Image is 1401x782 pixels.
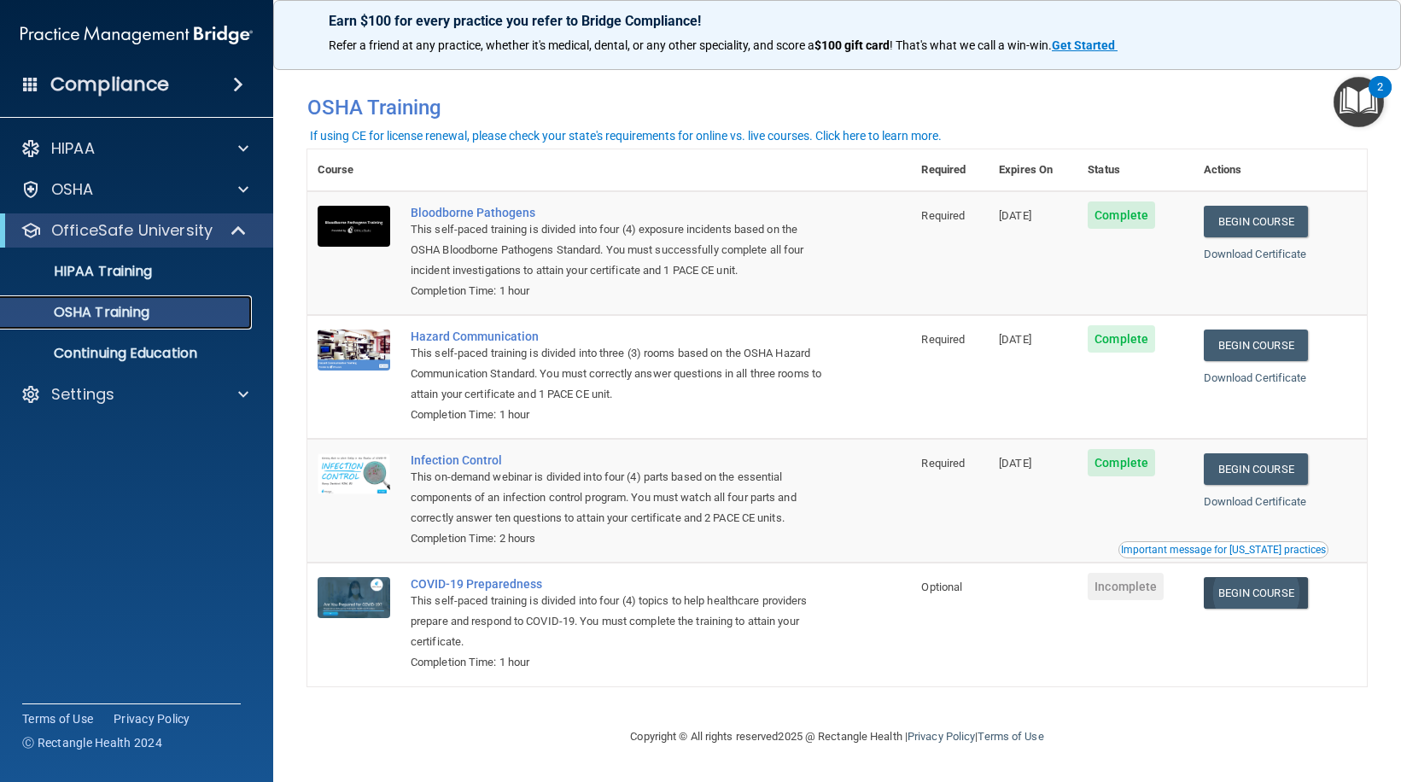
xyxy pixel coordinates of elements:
a: Begin Course [1204,577,1308,609]
div: Completion Time: 1 hour [411,405,826,425]
p: HIPAA Training [11,263,152,280]
a: Privacy Policy [908,730,975,743]
span: Required [921,209,965,222]
a: Begin Course [1204,206,1308,237]
strong: Get Started [1052,38,1115,52]
div: Completion Time: 2 hours [411,528,826,549]
p: OfficeSafe University [51,220,213,241]
p: Settings [51,384,114,405]
a: HIPAA [20,138,248,159]
span: Ⓒ Rectangle Health 2024 [22,734,162,751]
a: OfficeSafe University [20,220,248,241]
span: Optional [921,581,962,593]
p: HIPAA [51,138,95,159]
span: Complete [1088,325,1155,353]
h4: OSHA Training [307,96,1367,120]
span: Required [921,457,965,470]
th: Course [307,149,400,191]
img: PMB logo [20,18,253,52]
span: [DATE] [999,333,1031,346]
button: If using CE for license renewal, please check your state's requirements for online vs. live cours... [307,127,944,144]
div: 2 [1377,87,1383,109]
div: Important message for [US_STATE] practices [1121,545,1326,555]
div: This on-demand webinar is divided into four (4) parts based on the essential components of an inf... [411,467,826,528]
th: Expires On [989,149,1077,191]
a: Settings [20,384,248,405]
a: Hazard Communication [411,330,826,343]
button: Read this if you are a dental practitioner in the state of CA [1118,541,1328,558]
div: This self-paced training is divided into four (4) exposure incidents based on the OSHA Bloodborne... [411,219,826,281]
div: Copyright © All rights reserved 2025 @ Rectangle Health | | [526,709,1149,764]
a: Begin Course [1204,453,1308,485]
p: OSHA [51,179,94,200]
span: [DATE] [999,209,1031,222]
a: Download Certificate [1204,495,1307,508]
a: Terms of Use [978,730,1043,743]
a: Privacy Policy [114,710,190,727]
a: COVID-19 Preparedness [411,577,826,591]
div: If using CE for license renewal, please check your state's requirements for online vs. live cours... [310,130,942,142]
p: Earn $100 for every practice you refer to Bridge Compliance! [329,13,1346,29]
th: Status [1077,149,1193,191]
span: ! That's what we call a win-win. [890,38,1052,52]
a: Bloodborne Pathogens [411,206,826,219]
a: Begin Course [1204,330,1308,361]
p: Continuing Education [11,345,244,362]
strong: $100 gift card [814,38,890,52]
th: Actions [1194,149,1367,191]
span: Incomplete [1088,573,1164,600]
h4: Compliance [50,73,169,96]
a: OSHA [20,179,248,200]
a: Terms of Use [22,710,93,727]
a: Download Certificate [1204,248,1307,260]
span: Complete [1088,201,1155,229]
div: This self-paced training is divided into three (3) rooms based on the OSHA Hazard Communication S... [411,343,826,405]
div: Completion Time: 1 hour [411,281,826,301]
span: Complete [1088,449,1155,476]
span: Required [921,333,965,346]
button: Open Resource Center, 2 new notifications [1334,77,1384,127]
th: Required [911,149,989,191]
span: Refer a friend at any practice, whether it's medical, dental, or any other speciality, and score a [329,38,814,52]
a: Get Started [1052,38,1118,52]
span: [DATE] [999,457,1031,470]
div: This self-paced training is divided into four (4) topics to help healthcare providers prepare and... [411,591,826,652]
a: Infection Control [411,453,826,467]
a: Download Certificate [1204,371,1307,384]
div: Completion Time: 1 hour [411,652,826,673]
p: OSHA Training [11,304,149,321]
